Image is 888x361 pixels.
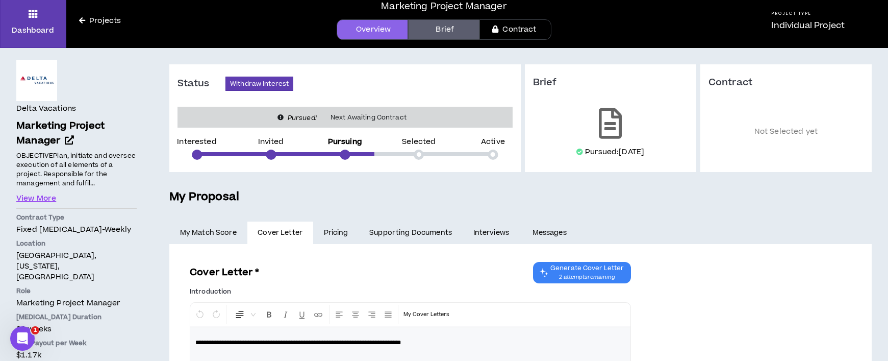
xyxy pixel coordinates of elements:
p: Contract Type [16,213,137,222]
p: Individual Project [771,19,845,32]
span: Marketing Project Manager [16,298,120,308]
p: 30 weeks [16,324,137,334]
a: My Match Score [169,222,247,244]
span: 2 attempts remaining [550,273,624,281]
button: Right Align [364,305,379,324]
button: Format Italics [278,305,293,324]
a: Messages [522,222,579,244]
p: Interested [177,138,216,146]
a: Interviews [463,222,522,244]
p: Role [16,286,137,296]
button: Format Bold [262,305,277,324]
p: Selected [402,138,436,146]
h4: Delta Vacations [16,103,76,114]
p: Invited [258,138,284,146]
span: Cover Letter [258,227,302,238]
p: Pursued: [DATE] [585,147,644,157]
button: Template [400,305,452,324]
a: Marketing Project Manager [16,119,137,149]
span: Fixed [MEDICAL_DATA] - weekly [16,224,131,235]
p: Dashboard [12,25,54,36]
button: Insert Link [311,305,326,324]
p: Est. Payout per Week [16,339,137,348]
h3: Status [177,78,225,90]
button: Justify Align [380,305,396,324]
a: Overview [337,19,408,40]
iframe: Intercom live chat [10,326,35,351]
button: View More [16,193,56,204]
h3: Brief [533,77,688,89]
a: Pricing [313,222,359,244]
p: Location [16,239,137,248]
p: $1.17k [16,350,137,360]
p: OBJECTIVEPlan, initiate and oversee execution of all elements of a project. Responsible for the m... [16,150,137,188]
i: Pursued! [288,113,317,123]
button: Center Align [348,305,363,324]
button: Withdraw Interest [225,77,293,91]
span: Generate Cover Letter [550,264,624,272]
a: Supporting Documents [359,222,462,244]
span: Next Awaiting Contract [324,112,413,123]
span: Marketing Project Manager [16,119,105,148]
label: Introduction [190,283,231,300]
h5: Project Type [771,10,845,17]
p: Pursuing [328,138,362,146]
h3: Contract [708,77,864,89]
h5: My Proposal [169,188,872,206]
p: My Cover Letters [403,309,449,320]
span: 1 [31,326,39,334]
p: [MEDICAL_DATA] Duration [16,312,137,322]
button: Format Underline [294,305,310,324]
p: Active [481,138,505,146]
p: Not Selected yet [708,104,864,160]
button: Chat GPT Cover Letter [533,262,631,283]
h3: Cover Letter * [190,266,260,279]
a: Contract [479,19,551,40]
a: Brief [408,19,479,40]
a: Projects [66,15,134,27]
button: Redo [209,305,224,324]
button: Undo [192,305,208,324]
button: Left Align [332,305,347,324]
p: [GEOGRAPHIC_DATA], [US_STATE], [GEOGRAPHIC_DATA] [16,250,137,282]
